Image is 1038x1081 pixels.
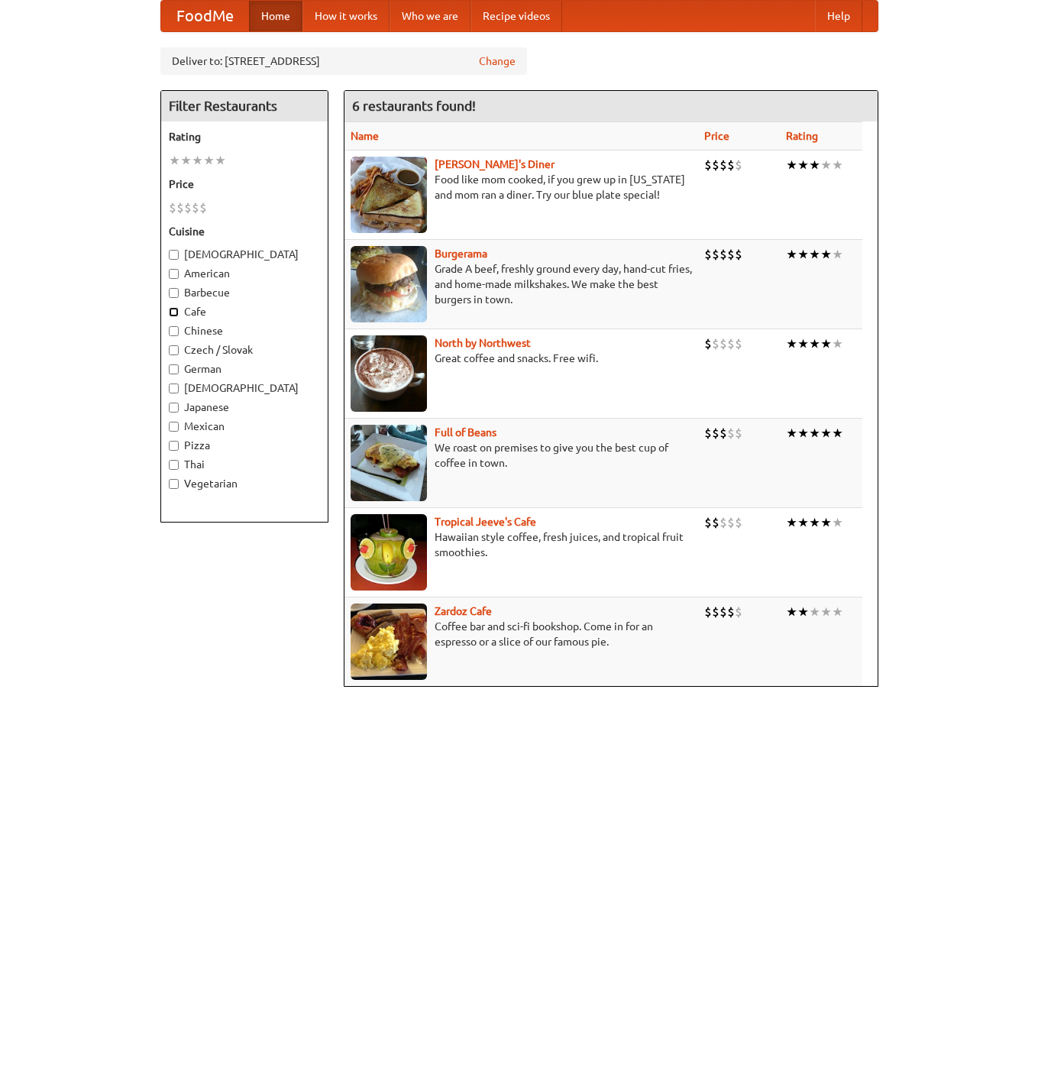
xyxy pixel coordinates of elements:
[169,152,180,169] li: ★
[169,345,179,355] input: Czech / Slovak
[797,425,809,442] li: ★
[809,157,820,173] li: ★
[704,425,712,442] li: $
[351,529,692,560] p: Hawaiian style coffee, fresh juices, and tropical fruit smoothies.
[351,351,692,366] p: Great coffee and snacks. Free wifi.
[727,514,735,531] li: $
[169,422,179,432] input: Mexican
[832,335,843,352] li: ★
[727,246,735,263] li: $
[351,425,427,501] img: beans.jpg
[199,199,207,216] li: $
[797,604,809,620] li: ★
[820,425,832,442] li: ★
[169,361,320,377] label: German
[797,246,809,263] li: ★
[435,605,492,617] b: Zardoz Cafe
[820,604,832,620] li: ★
[712,335,719,352] li: $
[832,604,843,620] li: ★
[169,199,176,216] li: $
[351,157,427,233] img: sallys.jpg
[169,288,179,298] input: Barbecue
[192,152,203,169] li: ★
[797,157,809,173] li: ★
[797,514,809,531] li: ★
[727,157,735,173] li: $
[712,514,719,531] li: $
[815,1,862,31] a: Help
[786,514,797,531] li: ★
[169,307,179,317] input: Cafe
[169,326,179,336] input: Chinese
[704,514,712,531] li: $
[169,304,320,319] label: Cafe
[169,403,179,413] input: Japanese
[435,516,536,528] a: Tropical Jeeve's Cafe
[735,514,742,531] li: $
[786,157,797,173] li: ★
[712,246,719,263] li: $
[719,157,727,173] li: $
[215,152,226,169] li: ★
[169,176,320,192] h5: Price
[169,247,320,262] label: [DEMOGRAPHIC_DATA]
[161,91,328,121] h4: Filter Restaurants
[727,425,735,442] li: $
[809,335,820,352] li: ★
[809,514,820,531] li: ★
[169,476,320,491] label: Vegetarian
[832,425,843,442] li: ★
[351,440,692,471] p: We roast on premises to give you the best cup of coffee in town.
[169,479,179,489] input: Vegetarian
[176,199,184,216] li: $
[169,400,320,415] label: Japanese
[169,364,179,374] input: German
[832,157,843,173] li: ★
[704,335,712,352] li: $
[479,53,516,69] a: Change
[719,514,727,531] li: $
[704,246,712,263] li: $
[203,152,215,169] li: ★
[169,342,320,358] label: Czech / Slovak
[704,157,712,173] li: $
[735,425,742,442] li: $
[809,604,820,620] li: ★
[712,604,719,620] li: $
[169,384,179,393] input: [DEMOGRAPHIC_DATA]
[435,337,531,349] a: North by Northwest
[719,425,727,442] li: $
[719,604,727,620] li: $
[820,157,832,173] li: ★
[180,152,192,169] li: ★
[735,246,742,263] li: $
[169,323,320,338] label: Chinese
[435,248,487,260] a: Burgerama
[169,269,179,279] input: American
[704,604,712,620] li: $
[820,246,832,263] li: ★
[160,47,527,75] div: Deliver to: [STREET_ADDRESS]
[820,514,832,531] li: ★
[820,335,832,352] li: ★
[435,426,496,439] b: Full of Beans
[727,335,735,352] li: $
[704,130,729,142] a: Price
[435,158,555,170] b: [PERSON_NAME]'s Diner
[351,246,427,322] img: burgerama.jpg
[712,425,719,442] li: $
[719,246,727,263] li: $
[832,514,843,531] li: ★
[192,199,199,216] li: $
[719,335,727,352] li: $
[786,130,818,142] a: Rating
[169,438,320,453] label: Pizza
[727,604,735,620] li: $
[797,335,809,352] li: ★
[832,246,843,263] li: ★
[786,425,797,442] li: ★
